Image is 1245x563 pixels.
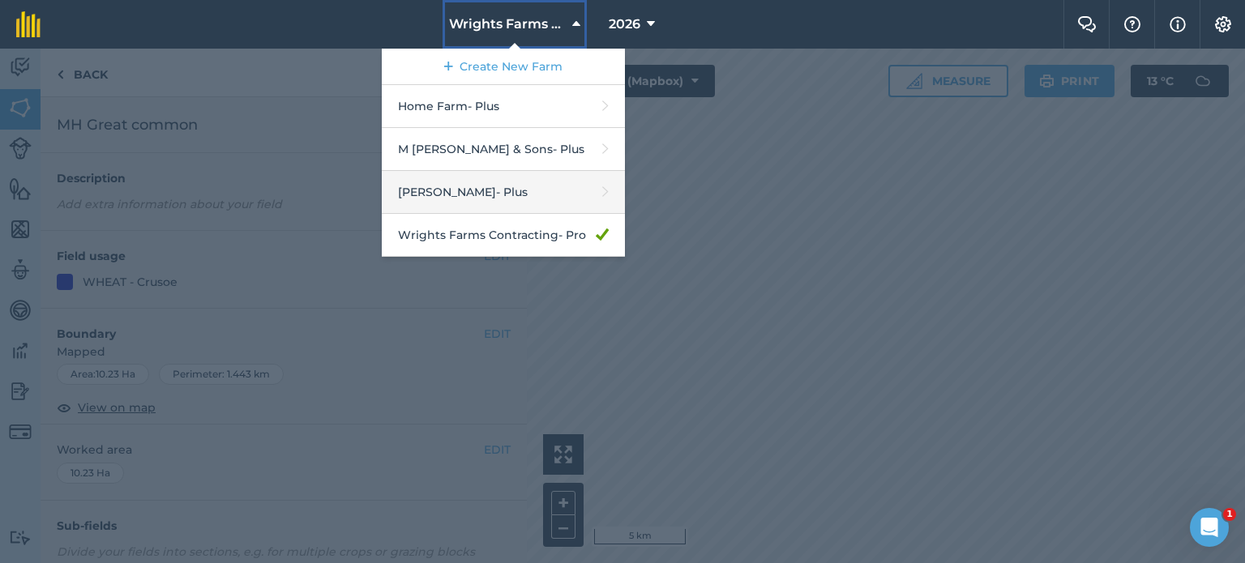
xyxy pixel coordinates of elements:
span: 1 [1223,508,1236,521]
img: fieldmargin Logo [16,11,41,37]
a: Home Farm- Plus [382,85,625,128]
span: Wrights Farms Contracting [449,15,566,34]
img: A cog icon [1213,16,1233,32]
img: svg+xml;base64,PHN2ZyB4bWxucz0iaHR0cDovL3d3dy53My5vcmcvMjAwMC9zdmciIHdpZHRoPSIxNyIgaGVpZ2h0PSIxNy... [1170,15,1186,34]
img: A question mark icon [1123,16,1142,32]
a: M [PERSON_NAME] & Sons- Plus [382,128,625,171]
a: [PERSON_NAME]- Plus [382,171,625,214]
a: Create New Farm [382,49,625,85]
img: Two speech bubbles overlapping with the left bubble in the forefront [1077,16,1097,32]
span: 2026 [609,15,640,34]
iframe: Intercom live chat [1190,508,1229,547]
a: Wrights Farms Contracting- Pro [382,214,625,257]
